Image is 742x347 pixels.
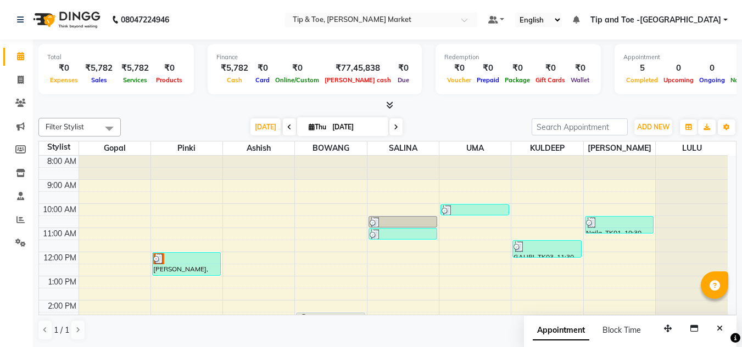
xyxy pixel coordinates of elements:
[439,141,511,155] span: UMA
[46,300,79,312] div: 2:00 PM
[322,62,394,75] div: ₹77,45,838
[369,217,437,227] div: Naila, TK01, 10:30 AM-11:00 AM, Permanent Gel Polish
[441,204,509,215] div: Naila, TK01, 10:00 AM-10:30 AM, Permanent Gel Polish
[513,241,581,257] div: GAURI, TK03, 11:30 AM-12:15 PM, Essential Pedicure w Scrub
[395,76,412,84] span: Due
[623,62,661,75] div: 5
[46,276,79,288] div: 1:00 PM
[223,141,294,155] span: Ashish
[216,62,253,75] div: ₹5,782
[272,62,322,75] div: ₹0
[634,120,672,135] button: ADD NEW
[46,122,84,131] span: Filter Stylist
[696,303,731,336] iframe: chat widget
[584,141,655,155] span: [PERSON_NAME]
[696,62,728,75] div: 0
[306,123,329,131] span: Thu
[623,76,661,84] span: Completed
[47,62,81,75] div: ₹0
[511,141,583,155] span: KULDEEP
[474,76,502,84] span: Prepaid
[41,252,79,264] div: 12:00 PM
[41,204,79,215] div: 10:00 AM
[295,141,366,155] span: BOWANG
[120,76,150,84] span: Services
[590,14,721,26] span: Tip and Toe -[GEOGRAPHIC_DATA]
[585,217,653,233] div: Naila, TK01, 10:30 AM-11:15 AM, Essential Pedicure w Scrub
[502,62,533,75] div: ₹0
[394,62,413,75] div: ₹0
[568,76,592,84] span: Wallet
[329,119,384,135] input: 2025-09-04
[602,325,641,335] span: Block Time
[502,76,533,84] span: Package
[637,123,670,131] span: ADD NEW
[661,62,696,75] div: 0
[369,229,437,239] div: GAURI, TK03, 11:00 AM-11:30 AM, Essential Manicure w Scrub
[474,62,502,75] div: ₹0
[117,62,153,75] div: ₹5,782
[79,141,150,155] span: Gopal
[533,76,568,84] span: Gift Cards
[297,313,364,329] div: [PERSON_NAME], TK04, 02:30 PM-03:15 PM, Cocktail Manicure
[216,53,413,62] div: Finance
[444,62,474,75] div: ₹0
[41,228,79,240] div: 11:00 AM
[444,53,592,62] div: Redemption
[272,76,322,84] span: Online/Custom
[153,62,185,75] div: ₹0
[253,76,272,84] span: Card
[121,4,169,35] b: 08047224946
[444,76,474,84] span: Voucher
[568,62,592,75] div: ₹0
[367,141,439,155] span: SALINA
[47,76,81,84] span: Expenses
[88,76,110,84] span: Sales
[153,76,185,84] span: Products
[28,4,103,35] img: logo
[54,325,69,336] span: 1 / 1
[661,76,696,84] span: Upcoming
[250,118,281,135] span: [DATE]
[47,53,185,62] div: Total
[81,62,117,75] div: ₹5,782
[656,141,728,155] span: LULU
[253,62,272,75] div: ₹0
[696,76,728,84] span: Ongoing
[533,321,589,340] span: Appointment
[39,141,79,153] div: Stylist
[224,76,245,84] span: Cash
[45,156,79,167] div: 8:00 AM
[45,180,79,191] div: 9:00 AM
[151,141,222,155] span: Pinki
[532,118,628,135] input: Search Appointment
[322,76,394,84] span: [PERSON_NAME] cash
[533,62,568,75] div: ₹0
[153,253,220,275] div: [PERSON_NAME], TK02, 12:00 PM-01:00 PM, Gel Removal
